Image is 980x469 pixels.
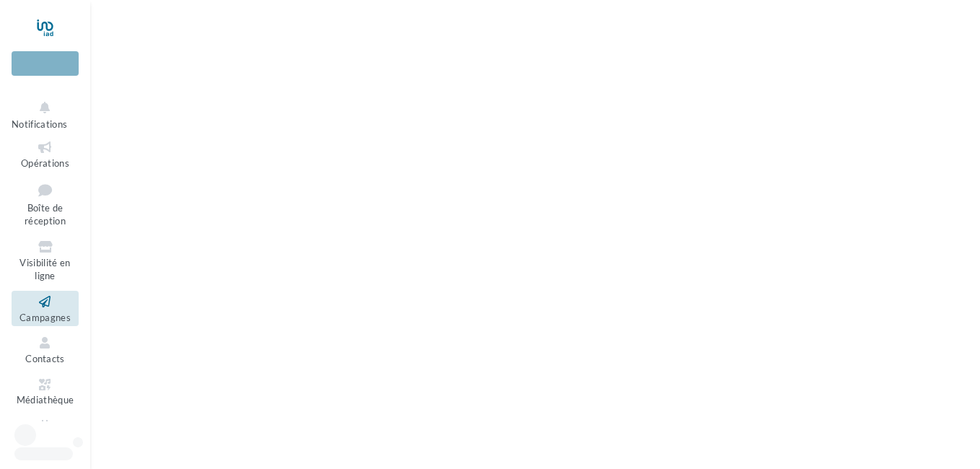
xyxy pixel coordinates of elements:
div: Nouvelle campagne [12,51,79,76]
span: Notifications [12,118,67,130]
span: Contacts [25,353,65,364]
a: Médiathèque [12,374,79,409]
span: Opérations [21,157,69,169]
a: Boîte de réception [12,177,79,230]
a: Campagnes [12,291,79,326]
span: Médiathèque [17,395,74,406]
a: Visibilité en ligne [12,236,79,285]
a: Contacts [12,332,79,367]
span: Visibilité en ligne [19,257,70,282]
span: Boîte de réception [25,202,66,227]
span: Campagnes [19,312,71,323]
a: Calendrier [12,415,79,450]
a: Opérations [12,136,79,172]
